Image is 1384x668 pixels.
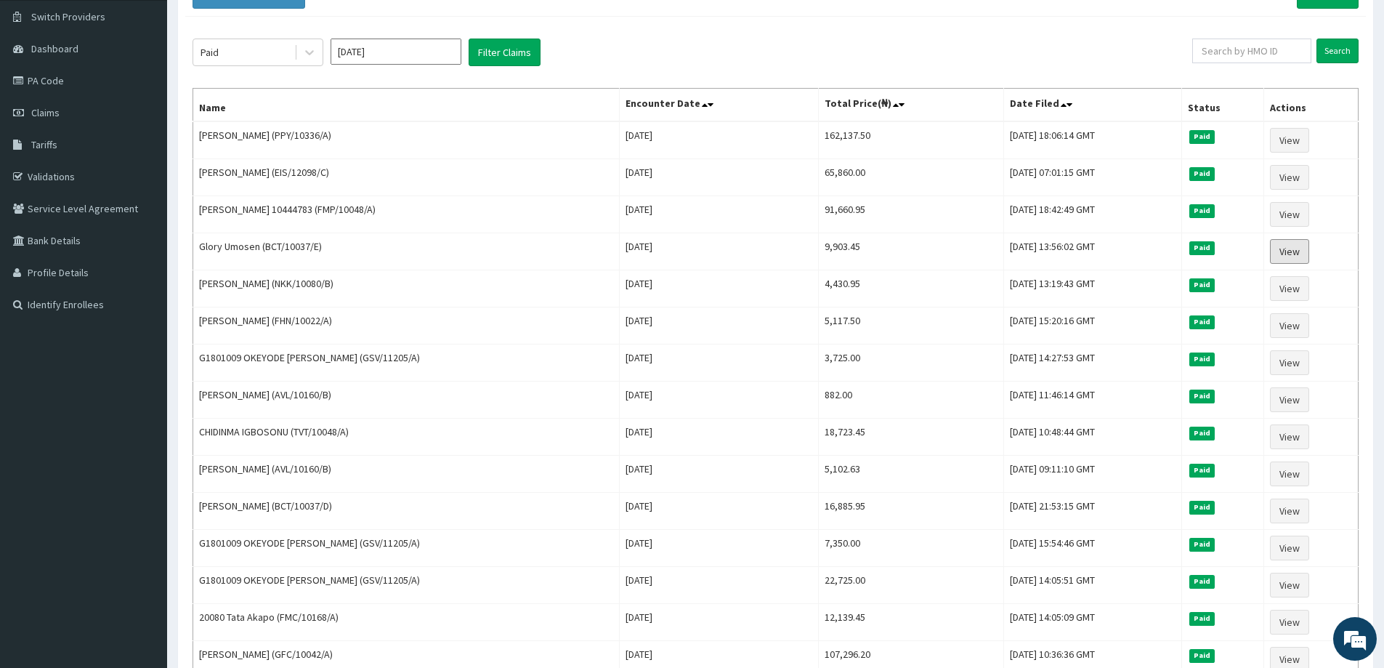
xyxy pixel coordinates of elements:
[620,419,819,456] td: [DATE]
[1270,202,1309,227] a: View
[819,233,1003,270] td: 9,903.45
[193,121,620,159] td: [PERSON_NAME] (PPY/10336/A)
[620,121,819,159] td: [DATE]
[84,183,201,330] span: We're online!
[1189,353,1215,366] span: Paid
[1003,270,1181,307] td: [DATE] 13:19:43 GMT
[238,7,273,42] div: Minimize live chat window
[1270,350,1309,375] a: View
[1316,39,1359,63] input: Search
[1181,89,1263,122] th: Status
[819,196,1003,233] td: 91,660.95
[620,196,819,233] td: [DATE]
[193,307,620,345] td: [PERSON_NAME] (FHN/10022/A)
[1189,612,1215,625] span: Paid
[620,233,819,270] td: [DATE]
[193,530,620,567] td: G1801009 OKEYODE [PERSON_NAME] (GSV/11205/A)
[1270,536,1309,560] a: View
[1189,167,1215,180] span: Paid
[193,159,620,196] td: [PERSON_NAME] (EIS/12098/C)
[1003,196,1181,233] td: [DATE] 18:42:49 GMT
[819,567,1003,604] td: 22,725.00
[31,106,60,119] span: Claims
[819,493,1003,530] td: 16,885.95
[819,307,1003,345] td: 5,117.50
[1270,128,1309,153] a: View
[1270,462,1309,486] a: View
[1003,456,1181,493] td: [DATE] 09:11:10 GMT
[193,89,620,122] th: Name
[620,345,819,382] td: [DATE]
[1270,573,1309,597] a: View
[819,345,1003,382] td: 3,725.00
[1189,427,1215,440] span: Paid
[819,382,1003,419] td: 882.00
[1189,575,1215,588] span: Paid
[819,456,1003,493] td: 5,102.63
[193,419,620,456] td: CHIDINMA IGBOSONU (TVT/10048/A)
[193,196,620,233] td: [PERSON_NAME] 10444783 (FMP/10048/A)
[620,159,819,196] td: [DATE]
[620,307,819,345] td: [DATE]
[1003,382,1181,419] td: [DATE] 11:46:14 GMT
[7,397,277,448] textarea: Type your message and hit 'Enter'
[819,121,1003,159] td: 162,137.50
[819,530,1003,567] td: 7,350.00
[1003,530,1181,567] td: [DATE] 15:54:46 GMT
[1270,424,1309,449] a: View
[819,419,1003,456] td: 18,723.45
[201,45,219,60] div: Paid
[1189,278,1215,291] span: Paid
[1003,419,1181,456] td: [DATE] 10:48:44 GMT
[193,382,620,419] td: [PERSON_NAME] (AVL/10160/B)
[620,89,819,122] th: Encounter Date
[1270,610,1309,635] a: View
[1192,39,1311,63] input: Search by HMO ID
[819,89,1003,122] th: Total Price(₦)
[620,270,819,307] td: [DATE]
[1189,204,1215,217] span: Paid
[620,530,819,567] td: [DATE]
[469,39,541,66] button: Filter Claims
[193,456,620,493] td: [PERSON_NAME] (AVL/10160/B)
[819,159,1003,196] td: 65,860.00
[1270,387,1309,412] a: View
[1189,501,1215,514] span: Paid
[620,493,819,530] td: [DATE]
[1270,239,1309,264] a: View
[1189,464,1215,477] span: Paid
[193,493,620,530] td: [PERSON_NAME] (BCT/10037/D)
[1189,649,1215,662] span: Paid
[193,567,620,604] td: G1801009 OKEYODE [PERSON_NAME] (GSV/11205/A)
[1003,307,1181,345] td: [DATE] 15:20:16 GMT
[1003,604,1181,641] td: [DATE] 14:05:09 GMT
[1189,538,1215,551] span: Paid
[819,270,1003,307] td: 4,430.95
[1270,499,1309,523] a: View
[31,138,57,151] span: Tariffs
[1003,159,1181,196] td: [DATE] 07:01:15 GMT
[1189,315,1215,329] span: Paid
[1003,567,1181,604] td: [DATE] 14:05:51 GMT
[31,10,105,23] span: Switch Providers
[620,456,819,493] td: [DATE]
[1189,390,1215,403] span: Paid
[620,567,819,604] td: [DATE]
[27,73,59,109] img: d_794563401_company_1708531726252_794563401
[620,382,819,419] td: [DATE]
[1264,89,1359,122] th: Actions
[1270,313,1309,338] a: View
[1003,89,1181,122] th: Date Filed
[1270,276,1309,301] a: View
[1189,130,1215,143] span: Paid
[193,270,620,307] td: [PERSON_NAME] (NKK/10080/B)
[1189,241,1215,254] span: Paid
[193,345,620,382] td: G1801009 OKEYODE [PERSON_NAME] (GSV/11205/A)
[1003,493,1181,530] td: [DATE] 21:53:15 GMT
[31,42,78,55] span: Dashboard
[1270,165,1309,190] a: View
[193,233,620,270] td: Glory Umosen (BCT/10037/E)
[193,604,620,641] td: 20080 Tata Akapo (FMC/10168/A)
[1003,233,1181,270] td: [DATE] 13:56:02 GMT
[1003,121,1181,159] td: [DATE] 18:06:14 GMT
